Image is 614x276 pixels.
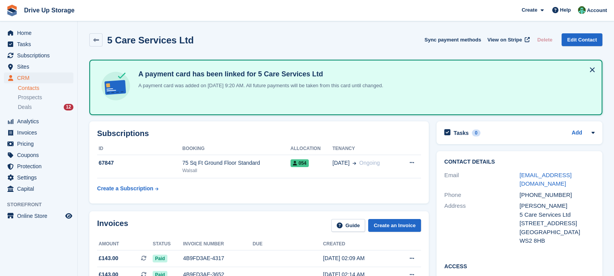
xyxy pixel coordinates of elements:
[153,238,183,250] th: Status
[444,159,595,165] h2: Contact Details
[4,50,73,61] a: menu
[17,50,64,61] span: Subscriptions
[520,228,595,237] div: [GEOGRAPHIC_DATA]
[4,161,73,172] a: menu
[534,33,555,46] button: Delete
[252,238,323,250] th: Due
[7,201,77,209] span: Storefront
[444,262,595,270] h2: Access
[331,219,365,232] a: Guide
[17,150,64,160] span: Coupons
[332,143,398,155] th: Tenancy
[18,93,73,102] a: Prospects
[64,104,73,110] div: 12
[4,183,73,194] a: menu
[290,159,309,167] span: 054
[587,7,607,14] span: Account
[560,6,571,14] span: Help
[472,129,481,136] div: 0
[520,236,595,245] div: WS2 8HB
[4,116,73,127] a: menu
[17,61,64,72] span: Sites
[332,159,350,167] span: [DATE]
[153,255,167,262] span: Paid
[135,82,383,90] p: A payment card was added on [DATE] 9:20 AM. All future payments will be taken from this card unti...
[183,238,252,250] th: Invoice number
[182,143,290,155] th: Booking
[64,211,73,221] a: Preview store
[17,161,64,172] span: Protection
[290,143,332,155] th: Allocation
[323,254,393,262] div: [DATE] 02:09 AM
[97,185,153,193] div: Create a Subscription
[99,70,132,102] img: card-linked-ebf98d0992dc2aeb22e95c0e3c79077019eb2392cfd83c6a337811c24bc77127.svg
[4,61,73,72] a: menu
[562,33,602,46] a: Edit Contact
[4,72,73,83] a: menu
[99,254,118,262] span: £143.00
[520,191,595,200] div: [PHONE_NUMBER]
[4,138,73,149] a: menu
[520,210,595,219] div: 5 Care Services Ltd
[520,172,572,187] a: [EMAIL_ADDRESS][DOMAIN_NAME]
[444,191,520,200] div: Phone
[4,28,73,38] a: menu
[17,138,64,149] span: Pricing
[18,103,32,111] span: Deals
[182,167,290,174] div: Walsall
[97,181,158,196] a: Create a Subscription
[323,238,393,250] th: Created
[135,70,383,79] h4: A payment card has been linked for 5 Care Services Ltd
[18,103,73,111] a: Deals 12
[182,159,290,167] div: 75 Sq Ft Ground Floor Standard
[444,171,520,188] div: Email
[107,35,194,45] h2: 5 Care Services Ltd
[17,183,64,194] span: Capital
[454,129,469,136] h2: Tasks
[17,28,64,38] span: Home
[97,129,421,138] h2: Subscriptions
[97,238,153,250] th: Amount
[183,254,252,262] div: 4B9FD3AE-4317
[444,202,520,245] div: Address
[520,219,595,228] div: [STREET_ADDRESS]
[4,127,73,138] a: menu
[97,143,182,155] th: ID
[21,4,78,17] a: Drive Up Storage
[522,6,537,14] span: Create
[17,210,64,221] span: Online Store
[520,202,595,210] div: [PERSON_NAME]
[97,159,182,167] div: 67847
[4,210,73,221] a: menu
[4,150,73,160] a: menu
[17,39,64,50] span: Tasks
[578,6,586,14] img: Camille
[6,5,18,16] img: stora-icon-8386f47178a22dfd0bd8f6a31ec36ba5ce8667c1dd55bd0f319d3a0aa187defe.svg
[484,33,531,46] a: View on Stripe
[17,127,64,138] span: Invoices
[18,94,42,101] span: Prospects
[4,39,73,50] a: menu
[359,160,380,166] span: Ongoing
[572,129,582,138] a: Add
[424,33,481,46] button: Sync payment methods
[17,72,64,83] span: CRM
[17,116,64,127] span: Analytics
[17,172,64,183] span: Settings
[18,85,73,92] a: Contacts
[97,219,128,232] h2: Invoices
[487,36,522,44] span: View on Stripe
[368,219,421,232] a: Create an Invoice
[4,172,73,183] a: menu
